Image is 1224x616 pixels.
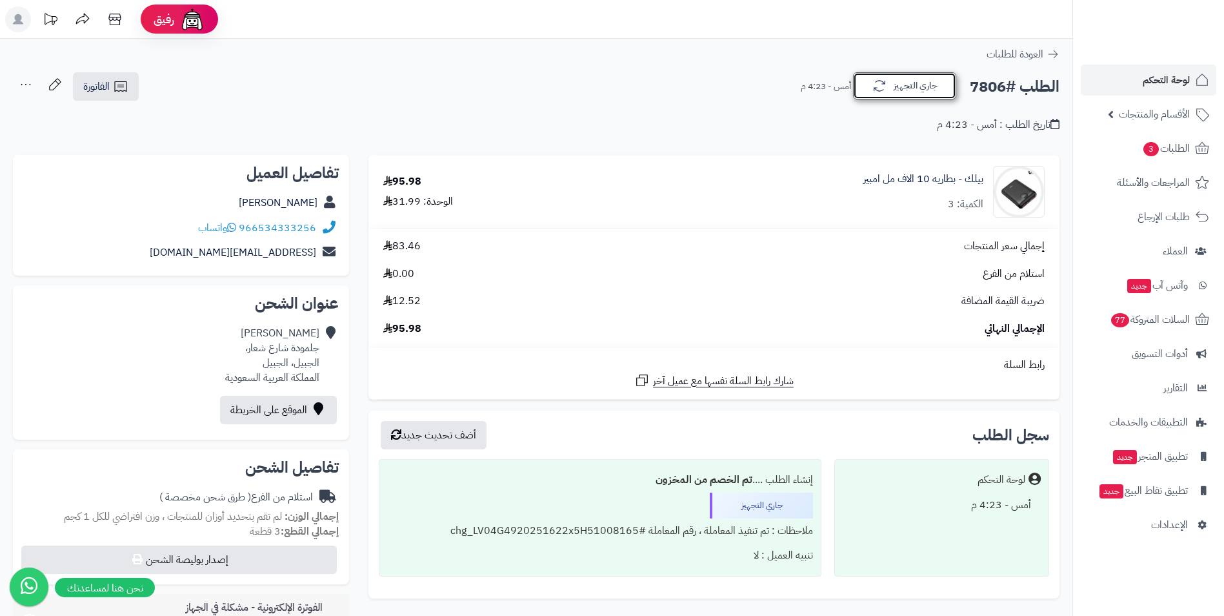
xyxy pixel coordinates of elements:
div: لوحة التحكم [978,473,1025,488]
div: جاري التجهيز [710,493,813,518]
span: 83.46 [383,239,421,254]
div: ملاحظات : تم تنفيذ المعاملة ، رقم المعاملة #chg_LV04G4920251622x5H51008165 [387,518,813,544]
a: التقارير [1081,373,1216,404]
h3: الفوترة الإلكترونية - مشكلة في الجهاز [186,602,339,614]
h2: تفاصيل الشحن [23,460,339,475]
strong: إجمالي القطع: [281,524,339,539]
span: التطبيقات والخدمات [1109,413,1188,431]
a: [PERSON_NAME] [239,195,317,210]
span: جديد [1113,450,1137,464]
div: تاريخ الطلب : أمس - 4:23 م [937,118,1059,132]
a: شارك رابط السلة نفسها مع عميل آخر [634,373,794,389]
a: الإعدادات [1081,509,1216,540]
a: [EMAIL_ADDRESS][DOMAIN_NAME] [150,245,316,260]
a: 966534333256 [239,220,316,236]
div: أمس - 4:23 م [843,493,1041,518]
img: logo-2.png [1136,36,1212,63]
span: لم تقم بتحديد أوزان للمنتجات ، وزن افتراضي للكل 1 كجم [64,509,282,524]
a: التطبيقات والخدمات [1081,407,1216,438]
span: 95.98 [383,322,421,336]
span: شارك رابط السلة نفسها مع عميل آخر [653,374,794,389]
a: تحديثات المنصة [34,6,66,36]
span: رفيق [154,12,174,27]
div: الوحدة: 31.99 [383,194,453,209]
span: المراجعات والأسئلة [1117,174,1190,192]
span: تطبيق نقاط البيع [1098,482,1188,500]
a: وآتس آبجديد [1081,270,1216,301]
div: [PERSON_NAME] جلمودة شارع شعار، الجبيل، الجبيل المملكة العربية السعودية [225,326,319,385]
a: المراجعات والأسئلة [1081,167,1216,198]
a: العملاء [1081,236,1216,267]
span: 12.52 [383,294,421,309]
span: جديد [1127,279,1151,293]
h2: عنوان الشحن [23,296,339,311]
h3: سجل الطلب [972,427,1049,443]
span: طلبات الإرجاع [1138,208,1190,226]
button: جاري التجهيز [853,72,956,99]
h2: تفاصيل العميل [23,165,339,181]
img: 1732487264-%D8%A8%D8%B7%D8%A7%D8%B1%D9%8A%D8%A9%20%D8%A8%D9%8A%D9%84%D9%83%2010-90x90.jpg [994,166,1044,218]
button: إصدار بوليصة الشحن [21,546,337,574]
span: ضريبة القيمة المضافة [961,294,1045,309]
span: العملاء [1163,242,1188,260]
a: السلات المتروكة77 [1081,304,1216,335]
span: التقارير [1163,379,1188,397]
button: أضف تحديث جديد [381,421,487,449]
img: ai-face.png [179,6,205,32]
a: طلبات الإرجاع [1081,201,1216,232]
b: تم الخصم من المخزون [656,472,752,488]
span: وآتس آب [1126,276,1188,294]
div: تنبيه العميل : لا [387,543,813,568]
span: الطلبات [1142,139,1190,158]
span: 3 [1143,142,1159,156]
div: الكمية: 3 [948,197,983,212]
a: العودة للطلبات [987,46,1059,62]
div: إنشاء الطلب .... [387,467,813,493]
span: الفاتورة [83,79,110,94]
span: ( طرق شحن مخصصة ) [159,489,251,505]
a: واتساب [198,220,236,236]
div: 95.98 [383,174,421,189]
span: 77 [1111,313,1129,327]
small: أمس - 4:23 م [801,80,851,93]
a: لوحة التحكم [1081,65,1216,96]
div: استلام من الفرع [159,490,313,505]
a: تطبيق نقاط البيعجديد [1081,475,1216,506]
span: إجمالي سعر المنتجات [964,239,1045,254]
strong: إجمالي الوزن: [285,509,339,524]
a: أدوات التسويق [1081,338,1216,369]
span: جديد [1099,484,1123,498]
span: السلات المتروكة [1110,311,1190,329]
span: العودة للطلبات [987,46,1043,62]
a: تطبيق المتجرجديد [1081,441,1216,472]
span: تطبيق المتجر [1112,447,1188,466]
span: أدوات التسويق [1132,345,1188,363]
h2: الطلب #7806 [970,74,1059,100]
span: 0.00 [383,267,414,282]
a: الفاتورة [73,72,139,101]
span: الإعدادات [1151,516,1188,534]
a: الطلبات3 [1081,133,1216,164]
div: رابط السلة [374,358,1054,373]
span: الإجمالي النهائي [985,322,1045,336]
a: بيلك - بطاريه 10 الاف مل امبير [863,172,983,187]
a: الموقع على الخريطة [220,396,337,424]
small: 3 قطعة [250,524,339,539]
span: استلام من الفرع [983,267,1045,282]
span: لوحة التحكم [1143,71,1190,89]
span: الأقسام والمنتجات [1119,105,1190,123]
